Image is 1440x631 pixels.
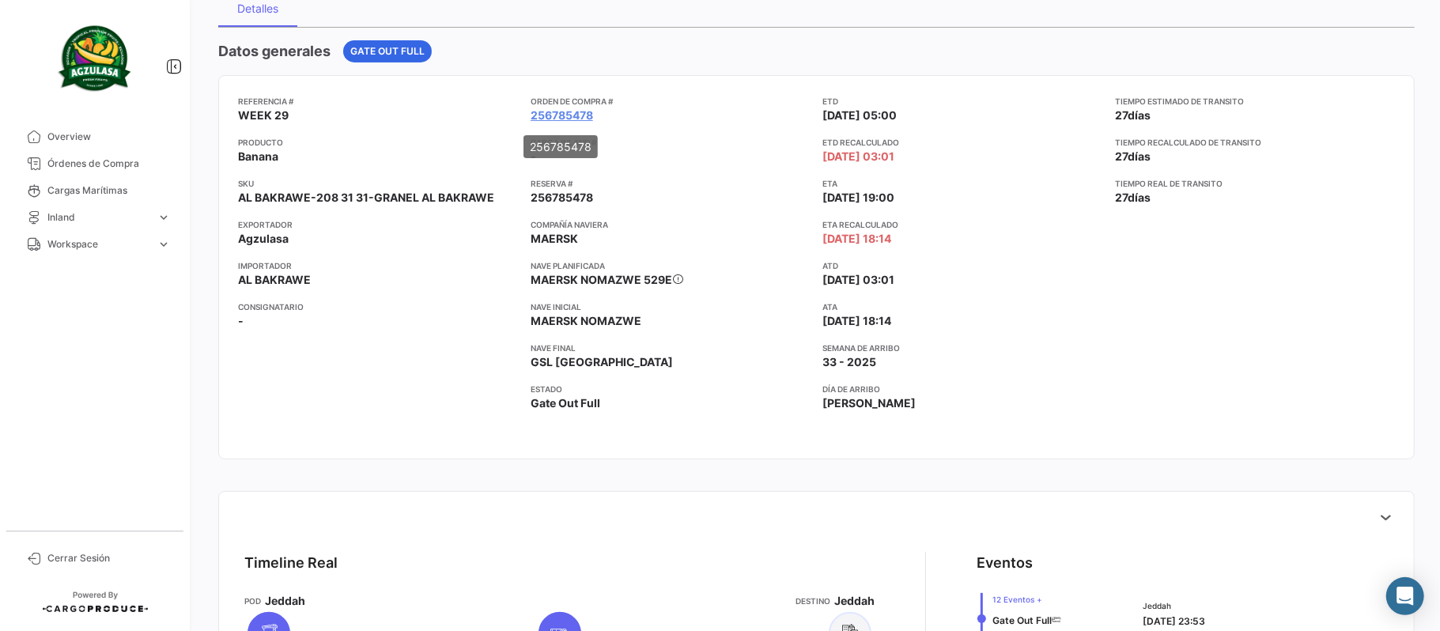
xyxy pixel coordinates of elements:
[531,383,811,395] app-card-info-title: Estado
[1115,177,1395,190] app-card-info-title: Tiempo real de transito
[823,149,895,164] span: [DATE] 03:01
[531,342,811,354] app-card-info-title: Nave final
[238,177,518,190] app-card-info-title: SKU
[823,395,917,411] span: [PERSON_NAME]
[531,259,811,272] app-card-info-title: Nave planificada
[13,123,177,150] a: Overview
[531,231,578,247] span: MAERSK
[1115,149,1128,163] span: 27
[531,354,673,370] span: GSL [GEOGRAPHIC_DATA]
[1143,599,1205,612] span: Jeddah
[238,272,311,288] span: AL BAKRAWE
[531,177,811,190] app-card-info-title: Reserva #
[823,313,892,329] span: [DATE] 18:14
[823,108,898,123] span: [DATE] 05:00
[823,95,1103,108] app-card-info-title: ETD
[47,183,171,198] span: Cargas Marítimas
[531,313,641,329] span: MAERSK NOMAZWE
[834,593,875,609] span: Jeddah
[157,237,171,251] span: expand_more
[350,44,425,59] span: Gate Out Full
[47,210,150,225] span: Inland
[823,136,1103,149] app-card-info-title: ETD Recalculado
[157,210,171,225] span: expand_more
[823,259,1103,272] app-card-info-title: ATD
[531,218,811,231] app-card-info-title: Compañía naviera
[244,595,261,607] app-card-info-title: POD
[1115,95,1395,108] app-card-info-title: Tiempo estimado de transito
[1115,191,1128,204] span: 27
[823,231,892,247] span: [DATE] 18:14
[238,259,518,272] app-card-info-title: Importador
[238,218,518,231] app-card-info-title: Exportador
[531,395,600,411] span: Gate Out Full
[823,383,1103,395] app-card-info-title: Día de Arribo
[823,300,1103,313] app-card-info-title: ATA
[531,136,811,149] app-card-info-title: Carga inland #
[47,157,171,171] span: Órdenes de Compra
[238,190,494,206] span: AL BAKRAWE-208 31 31-GRANEL AL BAKRAWE
[47,130,171,144] span: Overview
[13,177,177,204] a: Cargas Marítimas
[265,593,305,609] span: Jeddah
[796,595,830,607] app-card-info-title: Destino
[531,273,672,286] span: MAERSK NOMAZWE 529E
[977,552,1033,574] div: Eventos
[238,231,289,247] span: Agzulasa
[218,40,331,62] h4: Datos generales
[238,108,289,123] span: WEEK 29
[823,218,1103,231] app-card-info-title: ETA Recalculado
[47,237,150,251] span: Workspace
[531,108,593,123] a: 256785478
[1386,577,1424,615] div: Abrir Intercom Messenger
[992,614,1052,626] span: Gate Out Full
[237,2,278,15] div: Detalles
[523,135,598,158] div: 256785478
[238,313,244,329] span: -
[531,190,593,206] span: 256785478
[1143,615,1205,627] span: [DATE] 23:53
[531,300,811,313] app-card-info-title: Nave inicial
[823,177,1103,190] app-card-info-title: ETA
[55,19,134,98] img: agzulasa-logo.png
[1128,191,1151,204] span: días
[1128,108,1151,122] span: días
[992,593,1061,606] span: 12 Eventos +
[13,150,177,177] a: Órdenes de Compra
[823,190,895,206] span: [DATE] 19:00
[823,342,1103,354] app-card-info-title: Semana de Arribo
[238,95,518,108] app-card-info-title: Referencia #
[244,552,338,574] div: Timeline Real
[47,551,171,565] span: Cerrar Sesión
[238,300,518,313] app-card-info-title: Consignatario
[531,95,811,108] app-card-info-title: Orden de Compra #
[1115,136,1395,149] app-card-info-title: Tiempo recalculado de transito
[1115,108,1128,122] span: 27
[823,354,877,370] span: 33 - 2025
[823,272,895,288] span: [DATE] 03:01
[238,149,278,164] span: Banana
[1128,149,1151,163] span: días
[238,136,518,149] app-card-info-title: Producto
